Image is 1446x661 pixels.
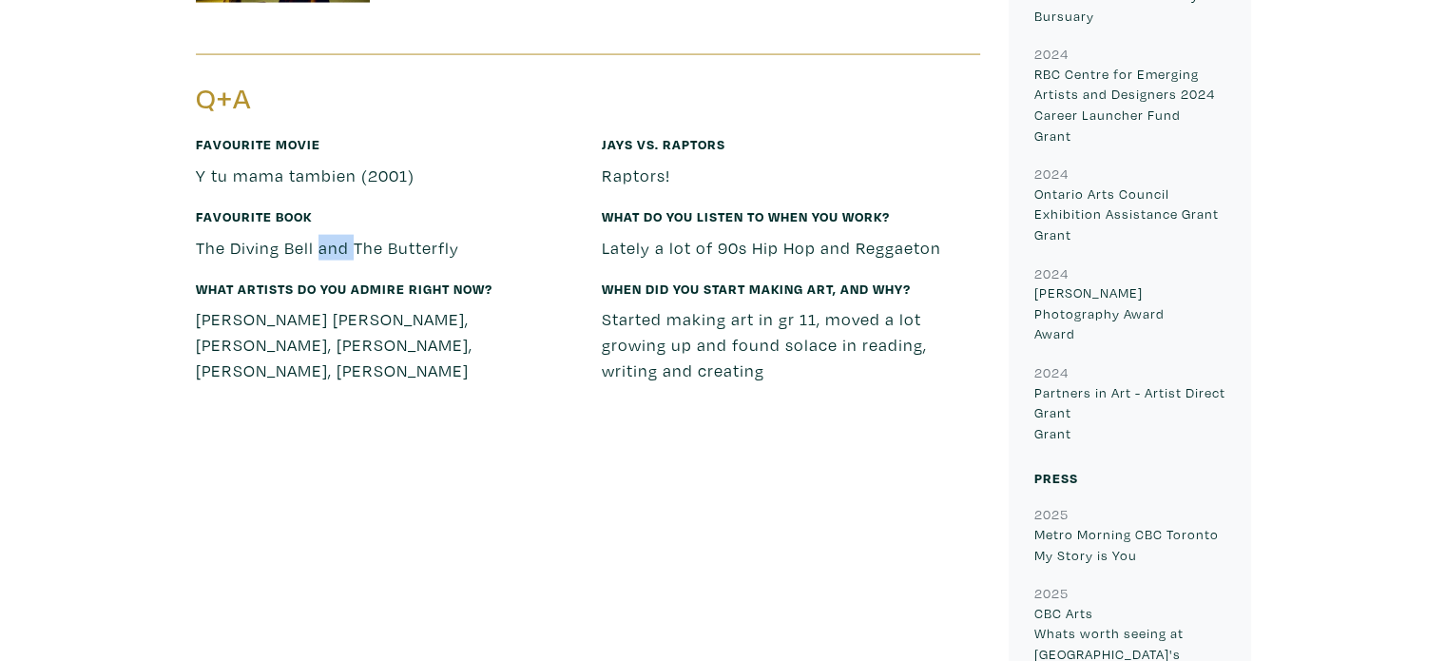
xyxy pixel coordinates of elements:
[196,207,312,225] small: Favourite book
[196,280,492,298] small: What artists do you admire right now?
[1034,363,1069,381] small: 2024
[602,135,725,153] small: Jays vs. Raptors
[1034,584,1069,602] small: 2025
[196,163,574,188] p: Y tu mama tambien (2001)
[196,135,320,153] small: Favourite movie
[602,163,980,188] p: Raptors!
[1034,282,1225,344] p: [PERSON_NAME] Photography Award Award
[1034,64,1225,146] p: RBC Centre for Emerging Artists and Designers 2024 Career Launcher Fund Grant
[196,81,574,117] h3: Q+A
[602,306,980,383] p: Started making art in gr 11, moved a lot growing up and found solace in reading, writing and crea...
[1034,505,1069,523] small: 2025
[1034,184,1225,245] p: Ontario Arts Council Exhibition Assistance Grant Grant
[1034,469,1078,487] small: Press
[1034,165,1069,183] small: 2024
[196,306,574,383] p: [PERSON_NAME] [PERSON_NAME], [PERSON_NAME], [PERSON_NAME], [PERSON_NAME], [PERSON_NAME]
[602,280,911,298] small: When did you start making art, and why?
[602,235,980,261] p: Lately a lot of 90s Hip Hop and Reggaeton
[602,207,890,225] small: What do you listen to when you work?
[1034,524,1225,565] p: Metro Morning CBC Toronto My Story is You
[1034,382,1225,444] p: Partners in Art - Artist Direct Grant Grant
[1034,264,1069,282] small: 2024
[196,235,574,261] p: The Diving Bell and The Butterfly
[1034,45,1069,63] small: 2024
